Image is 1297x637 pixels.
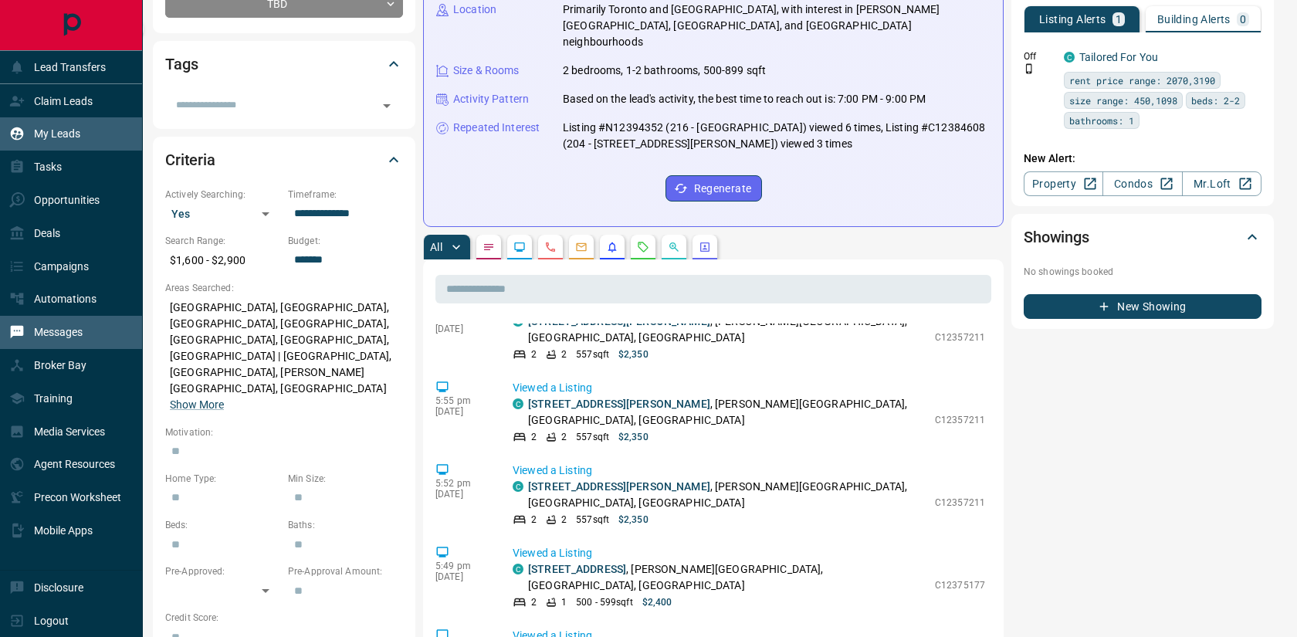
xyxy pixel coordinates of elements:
[528,396,927,429] p: , [PERSON_NAME][GEOGRAPHIC_DATA], [GEOGRAPHIC_DATA], [GEOGRAPHIC_DATA]
[430,242,442,252] p: All
[513,564,523,574] div: condos.ca
[935,330,985,344] p: C12357211
[165,52,198,76] h2: Tags
[1024,294,1261,319] button: New Showing
[1024,151,1261,167] p: New Alert:
[453,63,520,79] p: Size & Rooms
[165,188,280,202] p: Actively Searching:
[1024,49,1055,63] p: Off
[453,2,496,18] p: Location
[165,472,280,486] p: Home Type:
[606,241,618,253] svg: Listing Alerts
[561,430,567,444] p: 2
[563,120,991,152] p: Listing #N12394352 (216 - [GEOGRAPHIC_DATA]) viewed 6 times, Listing #C12384608 (204 - [STREET_AD...
[668,241,680,253] svg: Opportunities
[513,545,985,561] p: Viewed a Listing
[618,347,648,361] p: $2,350
[531,513,537,527] p: 2
[165,425,403,439] p: Motivation:
[435,478,489,489] p: 5:52 pm
[435,561,489,571] p: 5:49 pm
[483,241,495,253] svg: Notes
[642,595,672,609] p: $2,400
[165,46,403,83] div: Tags
[165,141,403,178] div: Criteria
[528,561,927,594] p: , [PERSON_NAME][GEOGRAPHIC_DATA], [GEOGRAPHIC_DATA], [GEOGRAPHIC_DATA]
[288,472,403,486] p: Min Size:
[288,234,403,248] p: Budget:
[1182,171,1261,196] a: Mr.Loft
[453,120,540,136] p: Repeated Interest
[528,563,626,575] a: [STREET_ADDRESS]
[513,241,526,253] svg: Lead Browsing Activity
[528,313,927,346] p: , [PERSON_NAME][GEOGRAPHIC_DATA], [GEOGRAPHIC_DATA], [GEOGRAPHIC_DATA]
[561,513,567,527] p: 2
[1064,52,1075,63] div: condos.ca
[561,595,567,609] p: 1
[1024,171,1103,196] a: Property
[165,248,280,273] p: $1,600 - $2,900
[1102,171,1182,196] a: Condos
[435,406,489,417] p: [DATE]
[576,595,632,609] p: 500 - 599 sqft
[165,611,403,625] p: Credit Score:
[575,241,588,253] svg: Emails
[1024,219,1261,256] div: Showings
[618,430,648,444] p: $2,350
[576,347,609,361] p: 557 sqft
[513,398,523,409] div: condos.ca
[435,395,489,406] p: 5:55 pm
[699,241,711,253] svg: Agent Actions
[544,241,557,253] svg: Calls
[561,347,567,361] p: 2
[1024,265,1261,279] p: No showings booked
[170,397,224,413] button: Show More
[1039,14,1106,25] p: Listing Alerts
[665,175,762,202] button: Regenerate
[1240,14,1246,25] p: 0
[165,147,215,172] h2: Criteria
[531,595,537,609] p: 2
[528,480,710,493] a: [STREET_ADDRESS][PERSON_NAME]
[435,489,489,500] p: [DATE]
[1069,93,1177,108] span: size range: 450,1098
[1024,63,1035,74] svg: Push Notification Only
[513,380,985,396] p: Viewed a Listing
[935,496,985,510] p: C12357211
[288,188,403,202] p: Timeframe:
[935,578,985,592] p: C12375177
[288,518,403,532] p: Baths:
[165,234,280,248] p: Search Range:
[531,430,537,444] p: 2
[1079,51,1158,63] a: Tailored For You
[165,518,280,532] p: Beds:
[288,564,403,578] p: Pre-Approval Amount:
[453,91,529,107] p: Activity Pattern
[1069,73,1215,88] span: rent price range: 2070,3190
[563,2,991,50] p: Primarily Toronto and [GEOGRAPHIC_DATA], with interest in [PERSON_NAME][GEOGRAPHIC_DATA], [GEOGRA...
[435,324,489,334] p: [DATE]
[618,513,648,527] p: $2,350
[1116,14,1122,25] p: 1
[1157,14,1231,25] p: Building Alerts
[528,479,927,511] p: , [PERSON_NAME][GEOGRAPHIC_DATA], [GEOGRAPHIC_DATA], [GEOGRAPHIC_DATA]
[576,430,609,444] p: 557 sqft
[435,571,489,582] p: [DATE]
[1069,113,1134,128] span: bathrooms: 1
[165,295,403,418] p: [GEOGRAPHIC_DATA], [GEOGRAPHIC_DATA], [GEOGRAPHIC_DATA], [GEOGRAPHIC_DATA], [GEOGRAPHIC_DATA], [G...
[528,398,710,410] a: [STREET_ADDRESS][PERSON_NAME]
[376,95,398,117] button: Open
[1024,225,1089,249] h2: Showings
[513,463,985,479] p: Viewed a Listing
[165,564,280,578] p: Pre-Approved:
[935,413,985,427] p: C12357211
[1191,93,1240,108] span: beds: 2-2
[563,91,926,107] p: Based on the lead's activity, the best time to reach out is: 7:00 PM - 9:00 PM
[563,63,766,79] p: 2 bedrooms, 1-2 bathrooms, 500-899 sqft
[165,202,280,226] div: Yes
[576,513,609,527] p: 557 sqft
[513,481,523,492] div: condos.ca
[165,281,403,295] p: Areas Searched:
[637,241,649,253] svg: Requests
[531,347,537,361] p: 2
